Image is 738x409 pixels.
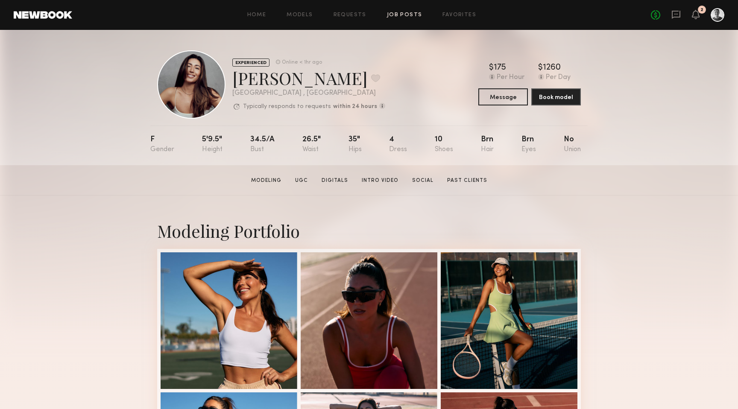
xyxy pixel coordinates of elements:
[232,90,385,97] div: [GEOGRAPHIC_DATA] , [GEOGRAPHIC_DATA]
[248,177,285,184] a: Modeling
[333,104,377,110] b: within 24 hours
[334,12,366,18] a: Requests
[442,12,476,18] a: Favorites
[358,177,402,184] a: Intro Video
[494,64,506,72] div: 175
[497,74,524,82] div: Per Hour
[409,177,437,184] a: Social
[489,64,494,72] div: $
[318,177,351,184] a: Digitals
[250,136,275,153] div: 34.5/a
[531,88,581,105] button: Book model
[157,219,581,242] div: Modeling Portfolio
[292,177,311,184] a: UGC
[546,74,571,82] div: Per Day
[538,64,543,72] div: $
[348,136,362,153] div: 35"
[444,177,491,184] a: Past Clients
[282,60,322,65] div: Online < 1hr ago
[232,67,385,89] div: [PERSON_NAME]
[543,64,561,72] div: 1260
[302,136,321,153] div: 26.5"
[243,104,331,110] p: Typically responds to requests
[247,12,266,18] a: Home
[389,136,407,153] div: 4
[202,136,223,153] div: 5'9.5"
[232,58,269,67] div: EXPERIENCED
[564,136,581,153] div: No
[387,12,422,18] a: Job Posts
[287,12,313,18] a: Models
[521,136,536,153] div: Brn
[435,136,453,153] div: 10
[150,136,174,153] div: F
[700,8,703,12] div: 2
[481,136,494,153] div: Brn
[478,88,528,105] button: Message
